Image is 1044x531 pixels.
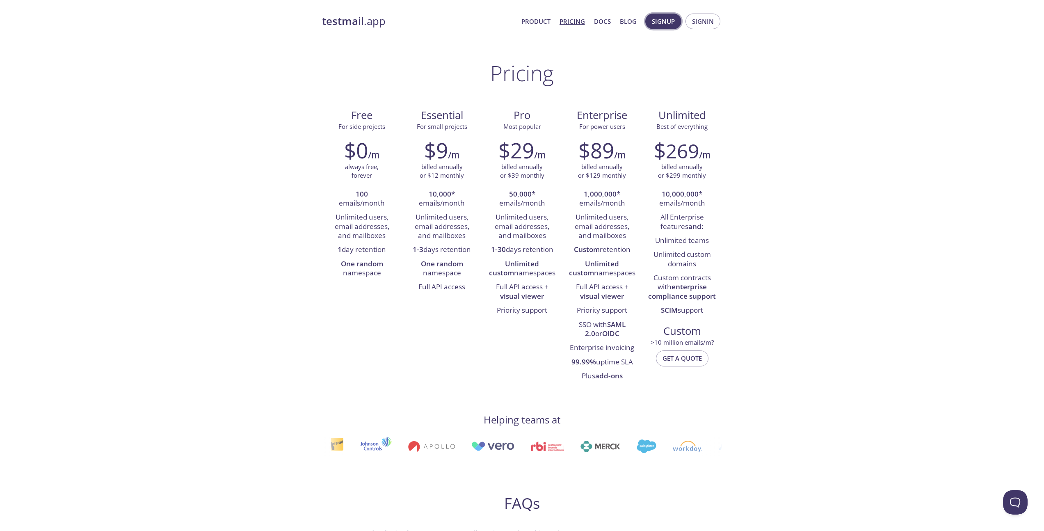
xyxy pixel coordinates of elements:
p: always free, forever [345,163,379,180]
img: salesforce [637,439,656,453]
span: Custom [649,324,715,338]
h6: /m [534,148,546,162]
strong: testmail [322,14,364,28]
img: rbi [531,442,564,451]
li: emails/month [328,188,396,211]
strong: 100 [356,189,368,199]
li: Unlimited users, email addresses, and mailboxes [568,211,636,243]
li: days retention [488,243,556,257]
li: * emails/month [488,188,556,211]
strong: and [688,222,701,231]
li: namespace [408,257,476,281]
li: * emails/month [568,188,636,211]
p: billed annually or $39 monthly [500,163,544,180]
li: Custom contracts with [648,271,716,304]
span: Signup [652,16,675,27]
li: day retention [328,243,396,257]
span: Free [329,108,395,122]
strong: 1,000,000 [584,189,617,199]
strong: One random [421,259,463,268]
li: SSO with or [568,318,636,341]
span: For power users [579,122,625,130]
strong: 1 [338,245,342,254]
li: Unlimited users, email addresses, and mailboxes [488,211,556,243]
li: days retention [408,243,476,257]
button: Signin [685,14,720,29]
p: billed annually or $12 monthly [420,163,464,180]
img: vero [471,442,515,451]
span: > 10 million emails/m? [651,338,714,346]
h2: $0 [344,138,368,163]
li: All Enterprise features : [648,211,716,234]
li: Full API access + [568,280,636,304]
li: Full API access [408,280,476,294]
strong: Unlimited custom [569,259,619,277]
strong: visual viewer [580,291,624,301]
p: billed annually or $129 monthly [578,163,626,180]
span: For side projects [338,122,385,130]
strong: Unlimited custom [489,259,539,277]
li: Unlimited users, email addresses, and mailboxes [328,211,396,243]
strong: 10,000 [429,189,451,199]
li: Unlimited teams [648,234,716,248]
strong: SCIM [661,305,678,315]
a: add-ons [595,371,623,380]
h2: $29 [498,138,534,163]
li: Priority support [568,304,636,318]
button: Get a quote [656,350,708,366]
li: * emails/month [408,188,476,211]
span: Essential [409,108,475,122]
h2: $89 [578,138,614,163]
strong: OIDC [602,329,619,338]
h2: $9 [424,138,448,163]
img: workday [673,441,702,452]
li: uptime SLA [568,355,636,369]
img: apollo [408,441,455,452]
li: Priority support [488,304,556,318]
h4: Helping teams at [484,413,561,426]
strong: One random [341,259,383,268]
li: support [648,304,716,318]
a: testmail.app [322,14,515,28]
h2: FAQs [365,494,680,513]
h2: $ [654,138,699,163]
span: For small projects [417,122,467,130]
h6: /m [368,148,379,162]
a: Docs [594,16,611,27]
strong: 99.99% [571,357,596,366]
li: namespaces [568,257,636,281]
span: Pro [489,108,555,122]
li: * emails/month [648,188,716,211]
li: Plus [568,369,636,383]
li: namespace [328,257,396,281]
span: Signin [692,16,714,27]
strong: visual viewer [500,291,544,301]
li: retention [568,243,636,257]
span: 269 [666,137,699,164]
p: billed annually or $299 monthly [658,163,706,180]
button: Signup [645,14,681,29]
img: johnsoncontrols [360,437,392,456]
li: Unlimited custom domains [648,248,716,271]
strong: SAML 2.0 [585,320,626,338]
h6: /m [614,148,626,162]
li: Unlimited users, email addresses, and mailboxes [408,211,476,243]
strong: enterprise compliance support [648,282,716,300]
span: Get a quote [662,353,702,364]
span: Most popular [503,122,541,130]
li: Full API access + [488,280,556,304]
span: Enterprise [569,108,635,122]
li: Enterprise invoicing [568,341,636,355]
span: Unlimited [658,108,706,122]
span: Best of everything [656,122,708,130]
li: namespaces [488,257,556,281]
strong: 1-3 [413,245,423,254]
h6: /m [699,148,710,162]
a: Product [521,16,551,27]
h6: /m [448,148,459,162]
img: merck [580,441,620,452]
iframe: Help Scout Beacon - Open [1003,490,1028,515]
a: Pricing [560,16,585,27]
h1: Pricing [490,61,554,85]
strong: Custom [574,245,600,254]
